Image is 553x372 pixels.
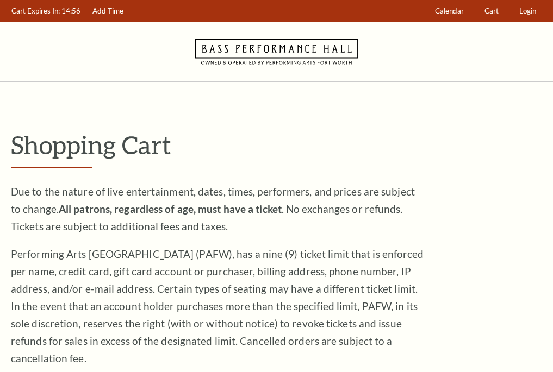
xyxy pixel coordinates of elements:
[514,1,542,22] a: Login
[519,7,536,15] span: Login
[59,203,282,215] strong: All patrons, regardless of age, must have a ticket
[11,7,60,15] span: Cart Expires In:
[435,7,464,15] span: Calendar
[484,7,499,15] span: Cart
[480,1,504,22] a: Cart
[11,131,542,159] p: Shopping Cart
[88,1,129,22] a: Add Time
[430,1,469,22] a: Calendar
[11,185,415,232] span: Due to the nature of live entertainment, dates, times, performers, and prices are subject to chan...
[11,245,424,367] p: Performing Arts [GEOGRAPHIC_DATA] (PAFW), has a nine (9) ticket limit that is enforced per name, ...
[61,7,80,15] span: 14:56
